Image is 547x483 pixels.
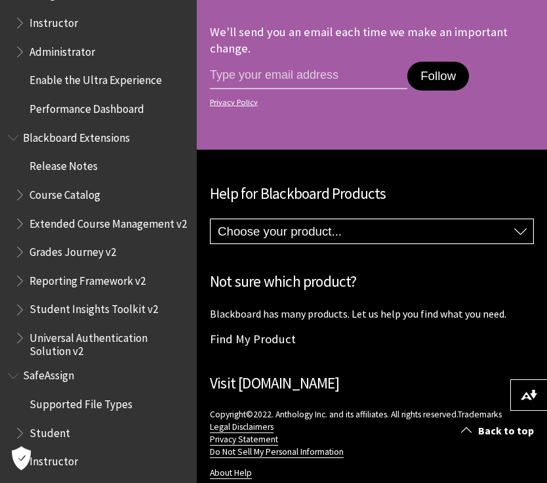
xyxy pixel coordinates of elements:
[451,419,547,443] a: Back to top
[5,444,38,476] button: Open Preferences
[30,270,146,287] span: Reporting Framework v2
[458,409,502,421] a: Trademarks
[23,127,130,144] span: Blackboard Extensions
[210,98,530,107] a: Privacy Policy
[210,182,534,205] h2: Help for Blackboard Products
[210,24,508,55] p: We'll send you an email each time we make an important change.
[210,270,534,293] h2: Not sure which product?
[210,434,278,446] a: Privacy Statement
[210,306,534,321] p: Blackboard has many products. Let us help you find what you need.
[30,451,78,469] span: Instructor
[30,98,144,115] span: Performance Dashboard
[30,327,188,358] span: Universal Authentication Solution v2
[30,422,70,440] span: Student
[30,241,116,259] span: Grades Journey v2
[210,421,273,433] a: Legal Disclaimers
[210,467,252,479] a: About Help
[210,331,296,346] a: Find My Product
[407,62,469,91] button: Follow
[30,393,132,411] span: Supported File Types
[23,365,74,383] span: SafeAssign
[30,184,100,201] span: Course Catalog
[8,127,189,358] nav: Book outline for Blackboard Extensions
[30,12,78,30] span: Instructor
[30,155,98,173] span: Release Notes
[30,213,187,230] span: Extended Course Management v2
[210,446,344,458] a: Do Not Sell My Personal Information
[30,299,158,316] span: Student Insights Toolkit v2
[210,62,407,89] input: email address
[210,408,534,458] p: Copyright©2022. Anthology Inc. and its affiliates. All rights reserved.
[30,41,95,58] span: Administrator
[210,373,339,392] a: Visit [DOMAIN_NAME]
[30,70,162,87] span: Enable the Ultra Experience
